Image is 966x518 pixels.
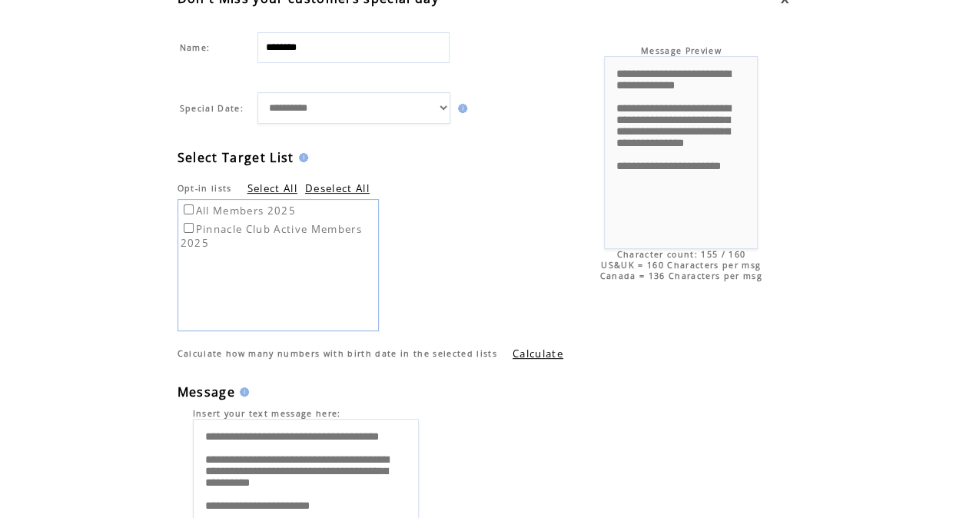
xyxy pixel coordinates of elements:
[180,42,211,53] span: Name:
[513,347,563,360] a: Calculate
[235,387,249,397] img: help.gif
[178,348,497,359] span: Calculate how many numbers with birth date in the selected lists
[180,103,244,114] span: Special Date:
[641,45,722,56] span: Message Preview
[181,222,362,250] label: Pinnacle Club Active Members 2025
[294,153,308,162] img: help.gif
[601,260,761,271] span: US&UK = 160 Characters per msg
[178,149,294,166] span: Select Target List
[184,223,194,233] input: Pinnacle Club Active Members 2025
[184,204,194,214] input: All Members 2025
[616,249,745,260] span: Character count: 155 / 160
[247,181,297,195] a: Select All
[305,181,370,195] a: Deselect All
[453,104,467,113] img: help.gif
[600,271,762,281] span: Canada = 136 Characters per msg
[178,183,232,194] span: Opt-in lists
[193,408,341,419] span: Insert your text message here:
[181,204,296,217] label: All Members 2025
[178,384,235,400] span: Message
